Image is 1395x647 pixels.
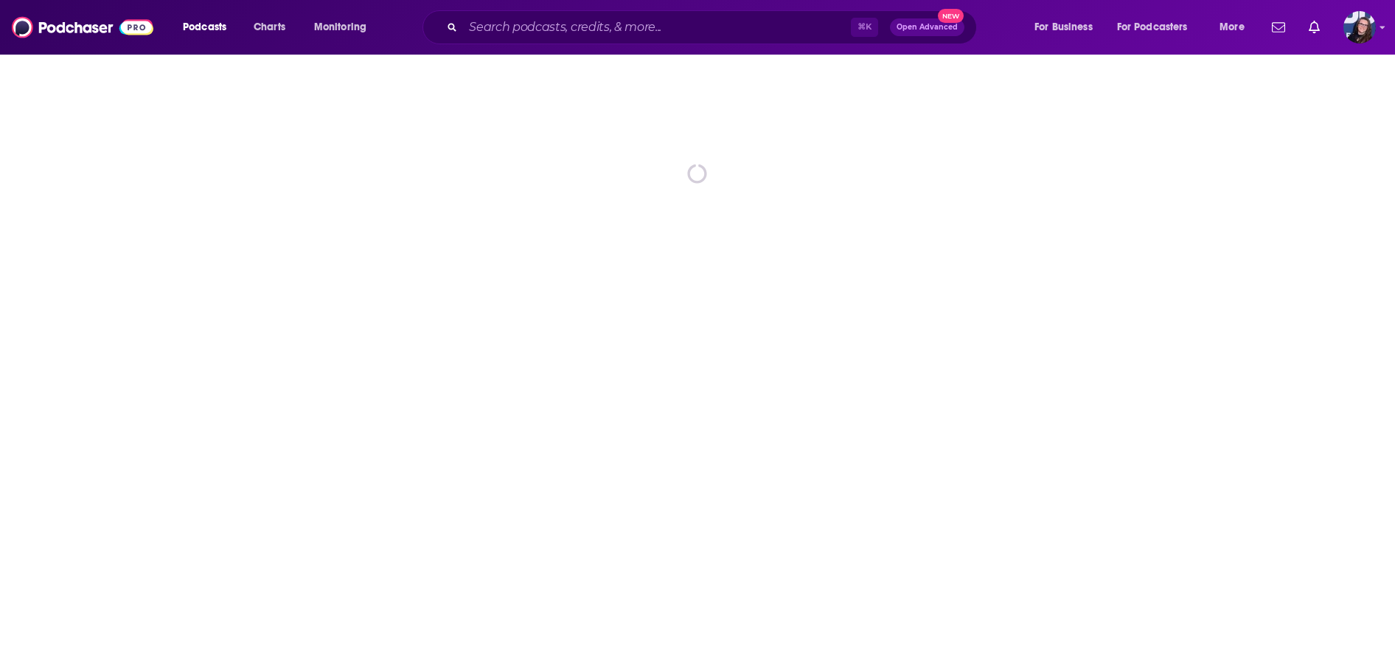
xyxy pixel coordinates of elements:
[173,15,246,39] button: open menu
[1117,17,1188,38] span: For Podcasters
[938,9,964,23] span: New
[1343,11,1376,44] img: User Profile
[463,15,851,39] input: Search podcasts, credits, & more...
[1107,15,1209,39] button: open menu
[1266,15,1291,40] a: Show notifications dropdown
[304,15,386,39] button: open menu
[436,10,991,44] div: Search podcasts, credits, & more...
[1034,17,1093,38] span: For Business
[1343,11,1376,44] span: Logged in as CallieDaruk
[851,18,878,37] span: ⌘ K
[12,13,153,41] img: Podchaser - Follow, Share and Rate Podcasts
[890,18,964,36] button: Open AdvancedNew
[1024,15,1111,39] button: open menu
[314,17,366,38] span: Monitoring
[183,17,226,38] span: Podcasts
[1209,15,1263,39] button: open menu
[1303,15,1326,40] a: Show notifications dropdown
[244,15,294,39] a: Charts
[1220,17,1245,38] span: More
[1343,11,1376,44] button: Show profile menu
[897,24,958,31] span: Open Advanced
[254,17,285,38] span: Charts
